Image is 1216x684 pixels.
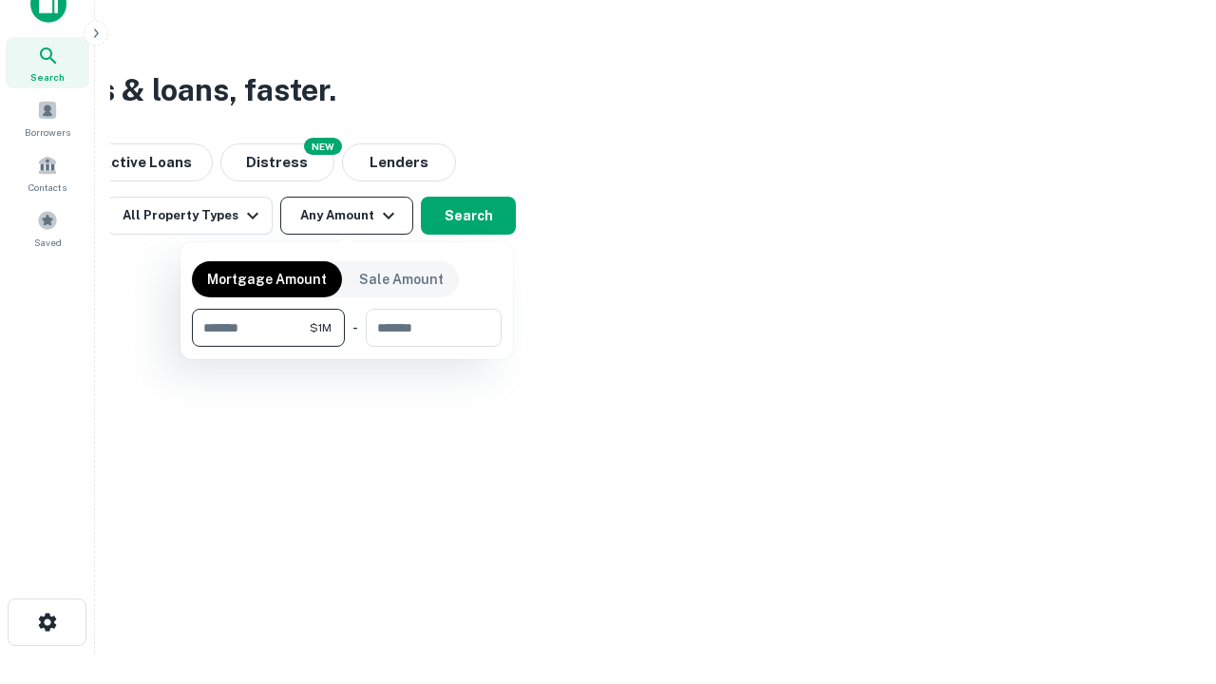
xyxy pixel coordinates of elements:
div: - [352,309,358,347]
iframe: Chat Widget [1121,532,1216,623]
p: Sale Amount [359,269,444,290]
p: Mortgage Amount [207,269,327,290]
span: $1M [310,319,332,336]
